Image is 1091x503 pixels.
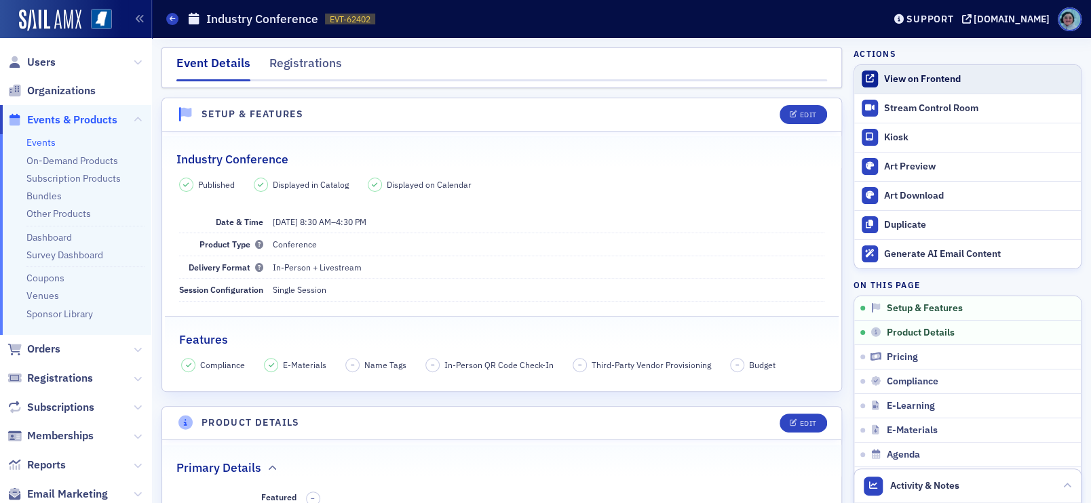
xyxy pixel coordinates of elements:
[592,359,711,371] span: Third-Party Vendor Provisioning
[27,428,94,443] span: Memberships
[198,178,235,190] span: Published
[854,152,1081,181] a: Art Preview
[27,83,96,98] span: Organizations
[799,111,816,119] div: Edit
[890,479,959,493] span: Activity & Notes
[7,371,93,386] a: Registrations
[578,360,582,369] span: –
[854,65,1081,94] a: View on Frontend
[216,216,263,227] span: Date & Time
[261,491,296,502] span: Featured
[269,54,342,79] div: Registrations
[176,459,261,477] h2: Primary Details
[273,216,366,227] span: –
[176,150,288,168] h2: Industry Conference
[854,239,1081,268] button: Generate AI Email Content
[351,360,355,369] span: –
[1058,7,1082,31] span: Profile
[906,13,953,25] div: Support
[202,416,300,430] h4: Product Details
[273,239,317,249] span: Conference
[7,400,94,415] a: Subscriptions
[273,262,362,273] span: In-Person + Livestream
[7,487,108,502] a: Email Marketing
[202,107,303,121] h4: Setup & Features
[26,289,59,302] a: Venues
[735,360,740,369] span: –
[364,359,406,371] span: Name Tags
[886,302,962,315] span: Setup & Features
[884,132,1074,144] div: Kiosk
[27,371,93,386] span: Registrations
[26,136,56,148] a: Events
[206,11,318,27] h1: Industry Conference
[26,231,72,243] a: Dashboard
[444,359,554,371] span: In-Person QR Code Check-In
[27,55,56,70] span: Users
[26,308,93,320] a: Sponsor Library
[7,83,96,98] a: Organizations
[7,113,117,127] a: Events & Products
[179,284,263,295] span: Session Configuration
[7,458,66,472] a: Reports
[854,210,1081,239] button: Duplicate
[749,359,776,371] span: Budget
[189,262,263,273] span: Delivery Format
[884,219,1074,231] div: Duplicate
[26,155,118,167] a: On-Demand Products
[780,105,826,124] button: Edit
[179,331,228,348] h2: Features
[387,178,472,190] span: Displayed on Calendar
[199,239,263,249] span: Product Type
[854,181,1081,210] a: Art Download
[176,54,250,81] div: Event Details
[27,458,66,472] span: Reports
[273,284,326,295] span: Single Session
[886,400,934,412] span: E-Learning
[19,9,81,31] img: SailAMX
[974,13,1050,25] div: [DOMAIN_NAME]
[7,342,60,357] a: Orders
[27,113,117,127] span: Events & Products
[7,55,56,70] a: Users
[854,279,1082,291] h4: On this page
[27,400,94,415] span: Subscriptions
[884,248,1074,260] div: Generate AI Email Content
[273,216,298,227] span: [DATE]
[854,94,1081,123] a: Stream Control Room
[300,216,331,227] time: 8:30 AM
[91,9,112,30] img: SailAMX
[283,359,326,371] span: E-Materials
[273,178,349,190] span: Displayed in Catalog
[26,249,103,261] a: Survey Dashboard
[81,9,112,32] a: View Homepage
[336,216,366,227] time: 4:30 PM
[27,342,60,357] span: Orders
[26,172,121,184] a: Subscription Products
[886,424,937,437] span: E-Materials
[431,360,435,369] span: –
[884,161,1074,173] div: Art Preview
[311,494,315,503] span: –
[26,272,64,284] a: Coupons
[886,327,954,339] span: Product Details
[886,376,938,388] span: Compliance
[780,414,826,432] button: Edit
[886,449,919,461] span: Agenda
[26,190,62,202] a: Bundles
[799,420,816,427] div: Edit
[7,428,94,443] a: Memberships
[330,14,370,25] span: EVT-62402
[961,14,1054,24] button: [DOMAIN_NAME]
[27,487,108,502] span: Email Marketing
[200,359,245,371] span: Compliance
[854,47,896,60] h4: Actions
[884,190,1074,202] div: Art Download
[884,102,1074,115] div: Stream Control Room
[884,73,1074,85] div: View on Frontend
[886,351,917,363] span: Pricing
[854,123,1081,152] a: Kiosk
[26,207,91,220] a: Other Products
